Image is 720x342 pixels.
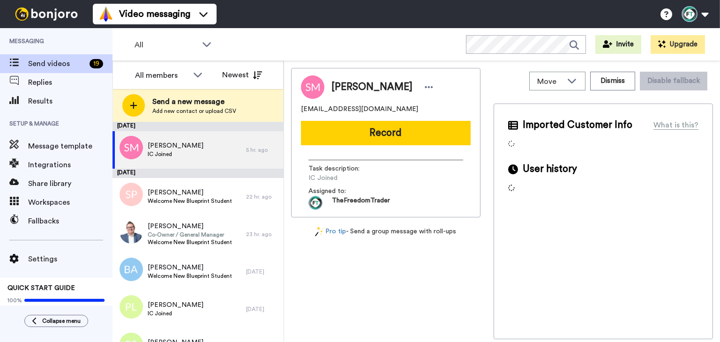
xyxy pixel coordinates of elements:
[653,119,698,131] div: What is this?
[308,196,322,210] img: aa511383-47eb-4547-b70f-51257f42bea2-1630295480.jpg
[120,183,143,206] img: sp.png
[148,238,232,246] span: Welcome New Blueprint Student
[148,263,232,272] span: [PERSON_NAME]
[301,121,471,145] button: Record
[148,188,232,197] span: [PERSON_NAME]
[291,227,480,237] div: - Send a group message with roll-ups
[28,159,112,171] span: Integrations
[112,169,284,178] div: [DATE]
[246,268,279,275] div: [DATE]
[308,164,374,173] span: Task description :
[120,295,143,319] img: pl.png
[590,72,635,90] button: Dismiss
[11,7,82,21] img: bj-logo-header-white.svg
[651,35,705,54] button: Upgrade
[246,146,279,154] div: 5 hr. ago
[28,96,112,107] span: Results
[28,197,112,208] span: Workspaces
[90,59,103,68] div: 19
[332,196,390,210] span: TheFreedomTrader
[331,80,412,94] span: [PERSON_NAME]
[148,272,232,280] span: Welcome New Blueprint Student
[28,178,112,189] span: Share library
[640,72,707,90] button: Disable fallback
[246,230,279,238] div: 23 hr. ago
[148,150,203,158] span: IC Joined
[42,317,81,325] span: Collapse menu
[119,7,190,21] span: Video messaging
[315,227,346,237] a: Pro tip
[7,285,75,291] span: QUICK START GUIDE
[246,305,279,313] div: [DATE]
[301,75,324,99] img: Image of Silvana Mahony
[246,193,279,201] div: 22 hr. ago
[120,220,143,244] img: 5c6f267f-ec83-4b52-8297-c39e721b7ee8.jpg
[112,122,284,131] div: [DATE]
[148,300,203,310] span: [PERSON_NAME]
[120,136,143,159] img: sm.png
[135,70,188,81] div: All members
[301,104,418,114] span: [EMAIL_ADDRESS][DOMAIN_NAME]
[595,35,641,54] button: Invite
[148,197,232,205] span: Welcome New Blueprint Student
[315,227,323,237] img: magic-wand.svg
[308,186,374,196] span: Assigned to:
[28,58,86,69] span: Send videos
[148,141,203,150] span: [PERSON_NAME]
[523,162,577,176] span: User history
[152,107,236,115] span: Add new contact or upload CSV
[28,216,112,227] span: Fallbacks
[28,253,112,265] span: Settings
[28,77,112,88] span: Replies
[135,39,197,51] span: All
[148,231,232,238] span: Co-Owner / General Manager
[148,222,232,231] span: [PERSON_NAME]
[148,310,203,317] span: IC Joined
[215,66,269,84] button: Newest
[120,258,143,281] img: ba.png
[537,76,562,87] span: Move
[28,141,112,152] span: Message template
[152,96,236,107] span: Send a new message
[98,7,113,22] img: vm-color.svg
[24,315,88,327] button: Collapse menu
[7,297,22,304] span: 100%
[308,173,397,183] span: IC Joined
[523,118,632,132] span: Imported Customer Info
